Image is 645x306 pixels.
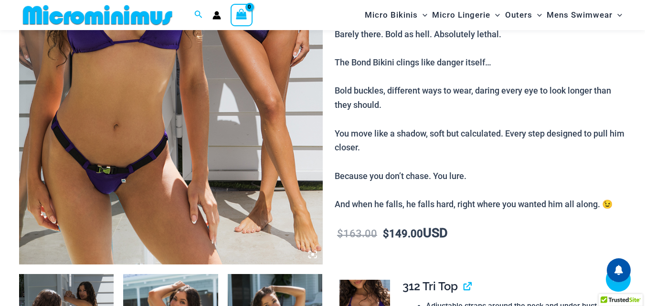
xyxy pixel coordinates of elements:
span: Micro Lingerie [432,3,490,27]
a: Search icon link [194,9,203,21]
bdi: 149.00 [383,228,423,240]
span: $ [383,228,389,240]
span: Menu Toggle [490,3,500,27]
span: Menu Toggle [532,3,542,27]
span: Micro Bikinis [365,3,418,27]
bdi: 163.00 [337,228,377,240]
nav: Site Navigation [361,1,626,29]
a: View Shopping Cart, empty [231,4,253,26]
span: Menu Toggle [613,3,622,27]
a: Micro BikinisMenu ToggleMenu Toggle [362,3,430,27]
p: USD [335,226,626,241]
a: Account icon link [212,11,221,20]
a: Micro LingerieMenu ToggleMenu Toggle [430,3,502,27]
span: $ [337,228,343,240]
span: 312 Tri Top [402,279,458,293]
span: Mens Swimwear [547,3,613,27]
a: OutersMenu ToggleMenu Toggle [503,3,544,27]
span: Outers [505,3,532,27]
span: Menu Toggle [418,3,427,27]
a: Mens SwimwearMenu ToggleMenu Toggle [544,3,624,27]
img: MM SHOP LOGO FLAT [19,4,176,26]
